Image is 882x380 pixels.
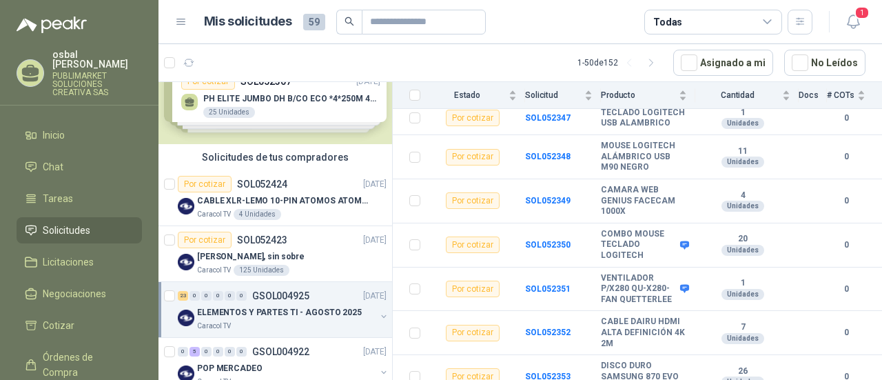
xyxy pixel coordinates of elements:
[178,288,389,332] a: 23 0 0 0 0 0 GSOL004925[DATE] Company LogoELEMENTOS Y PARTES TI - AGOSTO 2025Caracol TV
[721,333,764,344] div: Unidades
[201,347,212,357] div: 0
[525,240,571,250] a: SOL052350
[827,239,865,252] b: 0
[225,347,235,357] div: 0
[827,90,854,100] span: # COTs
[827,326,865,339] b: 0
[189,347,200,357] div: 5
[525,90,582,100] span: Solicitud
[225,291,235,301] div: 0
[721,157,764,168] div: Unidades
[213,347,223,357] div: 0
[446,149,500,166] div: Por cotizar
[854,6,870,19] span: 1
[17,186,142,212] a: Tareas
[197,250,305,263] p: [PERSON_NAME], sin sobre
[695,90,779,100] span: Cantidad
[525,152,571,161] a: SOL052348
[197,362,263,375] p: POP MERCADEO
[601,273,677,306] b: VENTILADOR P/X280 QU-X280-FAN QUETTERLEE
[827,150,865,163] b: 0
[695,366,790,377] b: 26
[158,170,392,226] a: Por cotizarSOL052424[DATE] Company LogoCABLE XLR-LEMO 10-PIN ATOMOS ATOMCAB016Caracol TV4 Unidades
[204,12,292,32] h1: Mis solicitudes
[601,82,695,109] th: Producto
[17,154,142,180] a: Chat
[43,128,65,143] span: Inicio
[446,281,500,297] div: Por cotizar
[601,90,676,100] span: Producto
[17,217,142,243] a: Solicitudes
[197,306,362,319] p: ELEMENTOS Y PARTES TI - AGOSTO 2025
[827,283,865,296] b: 0
[525,82,601,109] th: Solicitud
[363,290,387,303] p: [DATE]
[363,346,387,359] p: [DATE]
[695,234,790,245] b: 20
[695,82,799,109] th: Cantidad
[252,291,309,301] p: GSOL004925
[446,325,500,341] div: Por cotizar
[236,291,247,301] div: 0
[17,249,142,275] a: Licitaciones
[252,347,309,357] p: GSOL004922
[446,192,500,209] div: Por cotizar
[237,235,287,245] p: SOL052423
[43,191,73,206] span: Tareas
[525,196,571,206] a: SOL052349
[43,254,94,270] span: Licitaciones
[178,254,194,270] img: Company Logo
[841,10,865,34] button: 1
[601,108,687,129] b: TECLADO LOGITECH USB ALAMBRICO
[695,278,790,289] b: 1
[17,281,142,307] a: Negociaciones
[178,232,232,248] div: Por cotizar
[178,347,188,357] div: 0
[525,328,571,337] a: SOL052352
[721,289,764,300] div: Unidades
[525,284,571,294] a: SOL052351
[43,286,106,301] span: Negociaciones
[17,312,142,339] a: Cotizar
[158,44,392,144] div: Solicitudes de nuevos compradoresPor cotizarSOL052367[DATE] PH ELITE JUMBO DH B/CO ECO *4*250M 43...
[653,14,682,30] div: Todas
[158,226,392,282] a: Por cotizarSOL052423[DATE] Company Logo[PERSON_NAME], sin sobreCaracol TV125 Unidades
[178,176,232,192] div: Por cotizar
[43,223,90,238] span: Solicitudes
[303,14,325,30] span: 59
[695,322,790,333] b: 7
[721,245,764,256] div: Unidades
[201,291,212,301] div: 0
[158,144,392,170] div: Solicitudes de tus compradores
[178,310,194,326] img: Company Logo
[429,82,525,109] th: Estado
[197,209,231,220] p: Caracol TV
[601,317,687,349] b: CABLE DAIRU HDMI ALTA DEFINICIÓN 4K 2M
[17,122,142,148] a: Inicio
[43,318,74,333] span: Cotizar
[43,350,129,380] span: Órdenes de Compra
[827,194,865,208] b: 0
[695,190,790,201] b: 4
[197,265,231,276] p: Caracol TV
[237,179,287,189] p: SOL052424
[189,291,200,301] div: 0
[525,113,571,123] a: SOL052347
[236,347,247,357] div: 0
[721,118,764,129] div: Unidades
[52,50,142,69] p: osbal [PERSON_NAME]
[178,291,188,301] div: 23
[827,82,882,109] th: # COTs
[363,234,387,247] p: [DATE]
[577,52,662,74] div: 1 - 50 de 152
[601,185,687,217] b: CAMARA WEB GENIUS FACECAM 1000X
[234,209,281,220] div: 4 Unidades
[799,82,827,109] th: Docs
[52,72,142,97] p: PUBLIMARKET SOLUCIONES CREATIVA SAS
[601,141,687,173] b: MOUSE LOGITECH ALÁMBRICO USB M90 NEGRO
